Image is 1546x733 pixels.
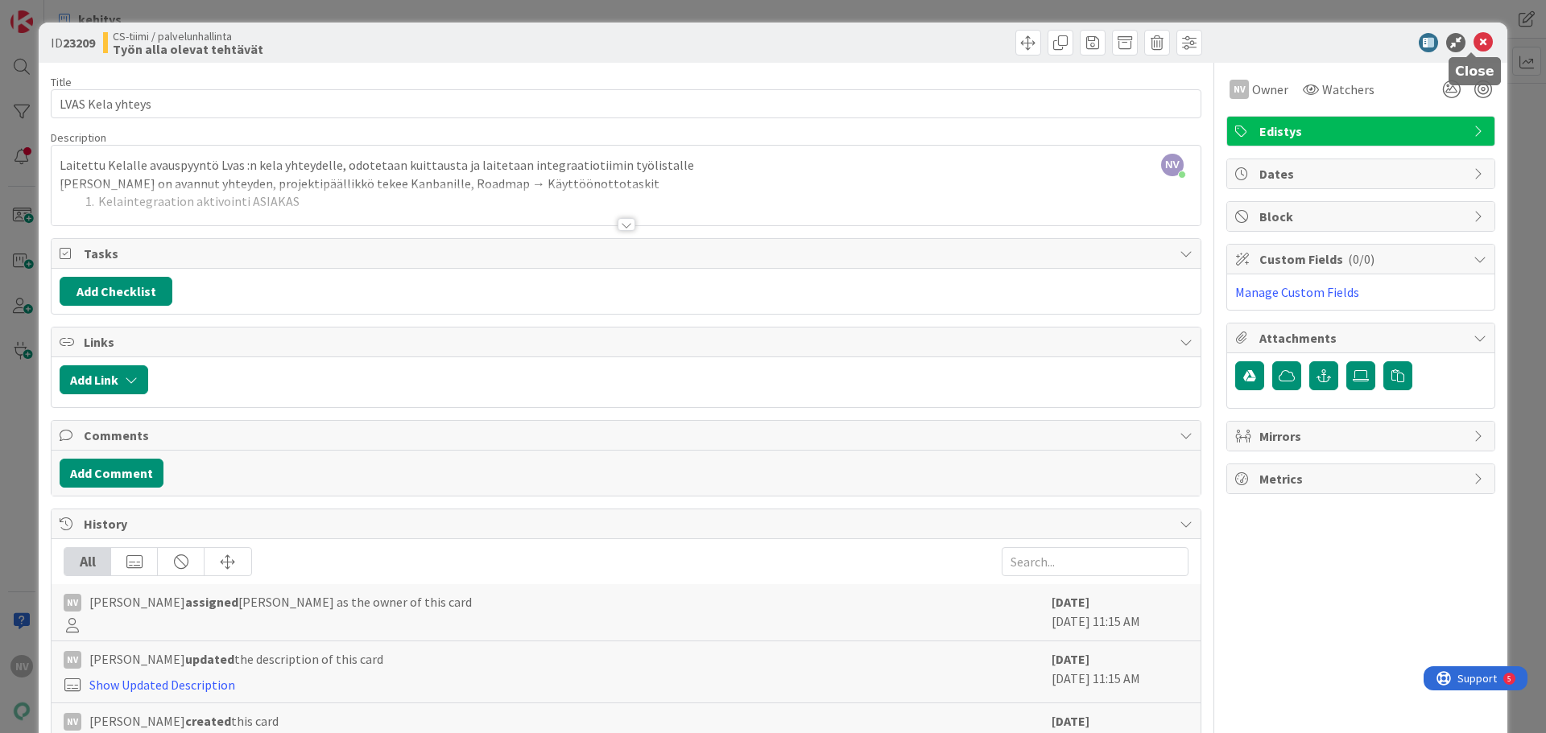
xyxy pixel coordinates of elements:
[1348,251,1374,267] span: ( 0/0 )
[1052,651,1089,667] b: [DATE]
[1259,249,1465,269] span: Custom Fields
[51,75,72,89] label: Title
[89,677,235,693] a: Show Updated Description
[185,651,234,667] b: updated
[1259,207,1465,226] span: Block
[1259,164,1465,183] span: Dates
[1052,592,1188,632] div: [DATE] 11:15 AM
[64,594,81,612] div: NV
[1322,80,1374,99] span: Watchers
[1259,426,1465,446] span: Mirrors
[51,130,106,145] span: Description
[1455,64,1494,79] h5: Close
[185,713,231,729] b: created
[64,713,81,731] div: NV
[63,35,95,51] b: 23209
[60,365,148,394] button: Add Link
[185,594,238,610] b: assigned
[1052,649,1188,694] div: [DATE] 11:15 AM
[84,332,1172,352] span: Links
[89,711,279,731] span: [PERSON_NAME] this card
[51,89,1201,118] input: type card name here...
[113,43,263,56] b: Työn alla olevat tehtävät
[84,6,88,19] div: 5
[60,175,1193,193] p: [PERSON_NAME] on avannut yhteyden, projektipäällikkö tekee Kanbanille, Roadmap → Käyttöönottotaskit
[1002,547,1188,576] input: Search...
[60,459,163,488] button: Add Comment
[89,649,383,669] span: [PERSON_NAME] the description of this card
[1052,713,1089,729] b: [DATE]
[1235,284,1359,300] a: Manage Custom Fields
[84,244,1172,263] span: Tasks
[64,651,81,669] div: NV
[60,156,1193,175] p: Laitettu Kelalle avauspyyntö Lvas :n kela yhteydelle, odotetaan kuittausta ja laitetaan integraat...
[1052,594,1089,610] b: [DATE]
[89,592,472,612] span: [PERSON_NAME] [PERSON_NAME] as the owner of this card
[64,548,111,575] div: All
[1230,80,1249,99] div: NV
[1161,154,1184,176] span: NV
[84,426,1172,445] span: Comments
[1259,121,1465,141] span: Edistys
[113,30,263,43] span: CS-tiimi / palvelunhallinta
[34,2,73,22] span: Support
[1252,80,1288,99] span: Owner
[84,514,1172,533] span: History
[60,277,172,306] button: Add Checklist
[1259,469,1465,488] span: Metrics
[1259,328,1465,348] span: Attachments
[51,33,95,52] span: ID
